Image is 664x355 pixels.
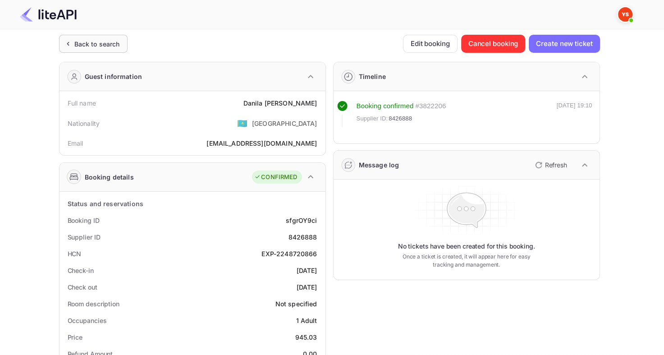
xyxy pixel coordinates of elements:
div: Danila [PERSON_NAME] [243,98,317,108]
div: Nationality [68,119,100,128]
span: 8426888 [389,114,412,123]
div: Booking details [85,172,134,182]
div: # 3822206 [415,101,446,111]
div: Booking ID [68,216,100,225]
div: 945.03 [295,332,317,342]
div: Check-in [68,266,94,275]
div: Back to search [74,39,120,49]
div: HCN [68,249,82,258]
div: [DATE] [297,266,317,275]
div: Room description [68,299,119,309]
div: EXP-2248720866 [261,249,317,258]
div: [DATE] [297,282,317,292]
p: Refresh [545,160,567,170]
img: Yandex Support [618,7,632,22]
div: [EMAIL_ADDRESS][DOMAIN_NAME] [206,138,317,148]
div: Occupancies [68,316,107,325]
p: Once a ticket is created, it will appear here for easy tracking and management. [395,253,538,269]
button: Create new ticket [529,35,600,53]
div: [DATE] 19:10 [557,101,592,127]
p: No tickets have been created for this booking. [398,242,535,251]
div: sfgrOY9ci [286,216,317,225]
div: Not specified [275,299,317,309]
div: Guest information [85,72,142,81]
div: Status and reservations [68,199,143,208]
button: Cancel booking [461,35,526,53]
div: Full name [68,98,96,108]
div: Message log [359,160,399,170]
div: Booking confirmed [357,101,414,111]
div: Email [68,138,83,148]
button: Refresh [530,158,571,172]
div: Timeline [359,72,386,81]
span: United States [237,115,247,131]
div: Supplier ID [68,232,101,242]
div: Check out [68,282,97,292]
div: Price [68,332,83,342]
div: CONFIRMED [254,173,297,182]
img: LiteAPI Logo [20,7,77,22]
span: Supplier ID: [357,114,388,123]
div: [GEOGRAPHIC_DATA] [252,119,317,128]
button: Edit booking [403,35,458,53]
div: 8426888 [288,232,317,242]
div: 1 Adult [296,316,317,325]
